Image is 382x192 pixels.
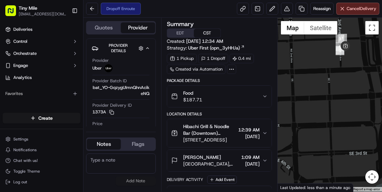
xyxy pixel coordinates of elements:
span: Pylon [66,113,81,118]
span: Create [38,115,53,121]
span: Toggle Theme [13,169,40,174]
span: Analytics [13,75,32,81]
button: EDT [167,29,194,37]
span: Uber [92,65,102,71]
div: 💻 [56,98,62,103]
a: Deliveries [3,24,80,35]
span: Created: [167,38,223,44]
button: Show street map [281,21,304,34]
div: 1 Dropoff [198,54,228,63]
span: [DATE] 12:34 AM [186,38,223,44]
button: CancelDelivery [336,3,379,15]
div: Last Updated: less than a minute ago [278,183,353,192]
span: Price [92,121,102,127]
div: Strategy: [167,44,245,51]
button: Toggle fullscreen view [365,21,379,34]
span: [GEOGRAPHIC_DATA], [STREET_ADDRESS] [183,161,239,167]
button: Log out [3,177,80,187]
img: 1736555255976-a54dd68f-1ca7-489b-9aae-adbdc363a1c4 [7,64,19,76]
span: Provider Delivery ID [92,102,132,108]
span: Provider Batch ID [92,78,127,84]
a: Report a map error [353,187,380,191]
div: 1 [338,34,347,42]
button: Toggle Theme [3,167,80,176]
div: 📗 [7,98,12,103]
span: $187.71 [183,96,202,103]
button: Chat with us! [3,156,80,165]
div: Favorites [3,88,80,99]
span: [DATE] [238,133,260,140]
span: Hibachi Grill & Noodle Bar (Downtown) [PERSON_NAME][GEOGRAPHIC_DATA] [183,123,236,136]
button: Notifications [3,145,80,155]
span: Knowledge Base [13,97,51,104]
button: Orchestrate [3,48,80,59]
button: Provider Details [92,41,150,55]
a: Open this area in Google Maps (opens a new window) [279,183,301,192]
button: Map camera controls [365,170,379,184]
div: We're available if you need us! [23,71,84,76]
button: Food$187.71 [167,86,272,107]
a: 💻API Documentation [54,94,110,106]
div: Available Products [3,104,80,115]
button: Quotes [87,22,121,33]
button: Engage [3,60,80,71]
span: Provider [92,58,109,64]
span: Control [13,38,27,44]
div: 0.4 mi [230,54,254,63]
button: 1373A [92,109,114,115]
div: 3 [336,34,344,43]
span: Notifications [13,147,37,153]
img: Nash [7,7,20,20]
button: Start new chat [113,66,121,74]
div: 5 [336,42,344,51]
div: Package Details [167,78,272,83]
span: Cancel Delivery [347,6,376,12]
button: Notes [87,139,121,150]
button: Flags [121,139,155,150]
button: Control [3,36,80,47]
span: Settings [13,136,28,142]
a: Powered byPylon [47,113,81,118]
span: Orchestrate [13,51,37,57]
button: [PERSON_NAME][GEOGRAPHIC_DATA], [STREET_ADDRESS]1:09 AM[DATE] [167,150,272,171]
span: Deliveries [13,26,32,32]
img: uber-new-logo.jpeg [104,64,112,72]
a: 📗Knowledge Base [4,94,54,106]
div: Delivery Activity [167,177,203,182]
span: 1:09 AM [241,154,260,161]
button: Settings [3,134,80,144]
button: Tiny Mile[EMAIL_ADDRESS][DOMAIN_NAME] [3,3,69,19]
span: Log out [13,179,27,185]
input: Got a question? Start typing here... [17,43,120,50]
span: 12:39 AM [238,126,260,133]
span: Chat with us! [13,158,38,163]
span: API Documentation [63,97,107,104]
img: Google [279,183,301,192]
div: Start new chat [23,64,109,71]
span: [DATE] [241,161,260,167]
button: Create [3,113,80,123]
button: [EMAIL_ADDRESS][DOMAIN_NAME] [19,11,66,17]
a: Uber First (opn_3yHHJa) [188,44,245,51]
span: [PERSON_NAME] [183,154,221,161]
div: 1 Pickup [167,54,197,63]
a: Analytics [3,72,80,83]
button: Show satellite imagery [304,21,337,34]
button: Hibachi Grill & Noodle Bar (Downtown) [PERSON_NAME][GEOGRAPHIC_DATA][STREET_ADDRESS]12:39 AM[DATE] [167,119,272,147]
span: Reassign [313,6,331,12]
button: Reassign [310,3,334,15]
button: Provider [121,22,155,33]
a: Created via Automation [167,65,226,74]
span: Food [183,90,202,96]
h3: Summary [167,21,194,27]
div: Location Details [167,111,272,117]
span: Tiny Mile [19,5,37,11]
button: Add Event [207,176,237,184]
button: CST [194,29,221,37]
span: Engage [13,63,28,69]
span: Provider Details [109,43,128,54]
span: bat_YO-GqzygUImnQhnAcikeNQ [92,85,149,97]
span: [STREET_ADDRESS] [183,136,236,143]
